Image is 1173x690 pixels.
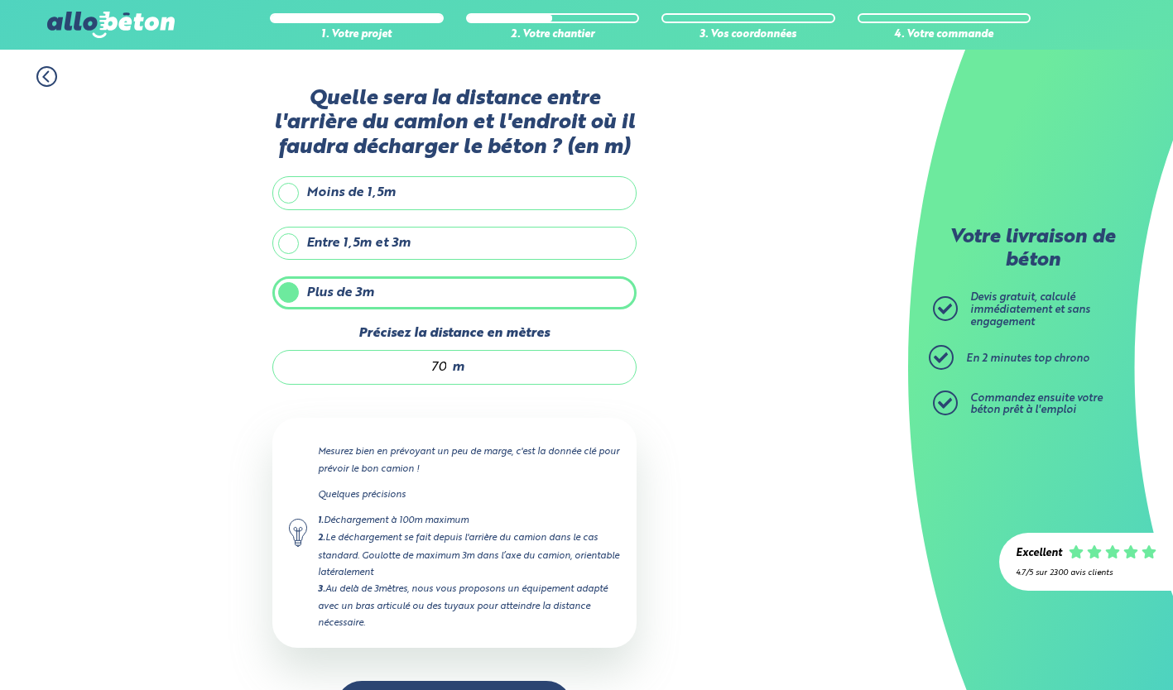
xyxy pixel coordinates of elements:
[272,227,637,260] label: Entre 1,5m et 3m
[318,585,325,594] strong: 3.
[937,227,1127,272] p: Votre livraison de béton
[1016,548,1062,560] div: Excellent
[272,276,637,309] label: Plus de 3m
[318,529,620,580] div: Le déchargement se fait depuis l'arrière du camion dans le cas standard. Goulotte de maximum 3m d...
[318,516,324,525] strong: 1.
[272,87,637,160] label: Quelle sera la distance entre l'arrière du camion et l'endroit où il faudra décharger le béton ? ...
[466,29,640,41] div: 2. Votre chantier
[318,443,620,477] p: Mesurez bien en prévoyant un peu de marge, c'est la donnée clé pour prévoir le bon camion !
[270,29,444,41] div: 1. Votre projet
[661,29,835,41] div: 3. Vos coordonnées
[318,512,620,529] div: Déchargement à 100m maximum
[858,29,1031,41] div: 4. Votre commande
[290,359,448,376] input: 0
[970,393,1103,416] span: Commandez ensuite votre béton prêt à l'emploi
[318,581,620,631] div: Au delà de 3mètres, nous vous proposons un équipement adapté avec un bras articulé ou des tuyaux ...
[452,360,464,375] span: m
[272,326,637,341] label: Précisez la distance en mètres
[970,292,1090,327] span: Devis gratuit, calculé immédiatement et sans engagement
[966,353,1089,364] span: En 2 minutes top chrono
[1026,625,1155,672] iframe: Help widget launcher
[47,12,175,38] img: allobéton
[272,176,637,209] label: Moins de 1,5m
[1016,568,1156,577] div: 4.7/5 sur 2300 avis clients
[318,486,620,503] p: Quelques précisions
[318,534,325,543] strong: 2.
